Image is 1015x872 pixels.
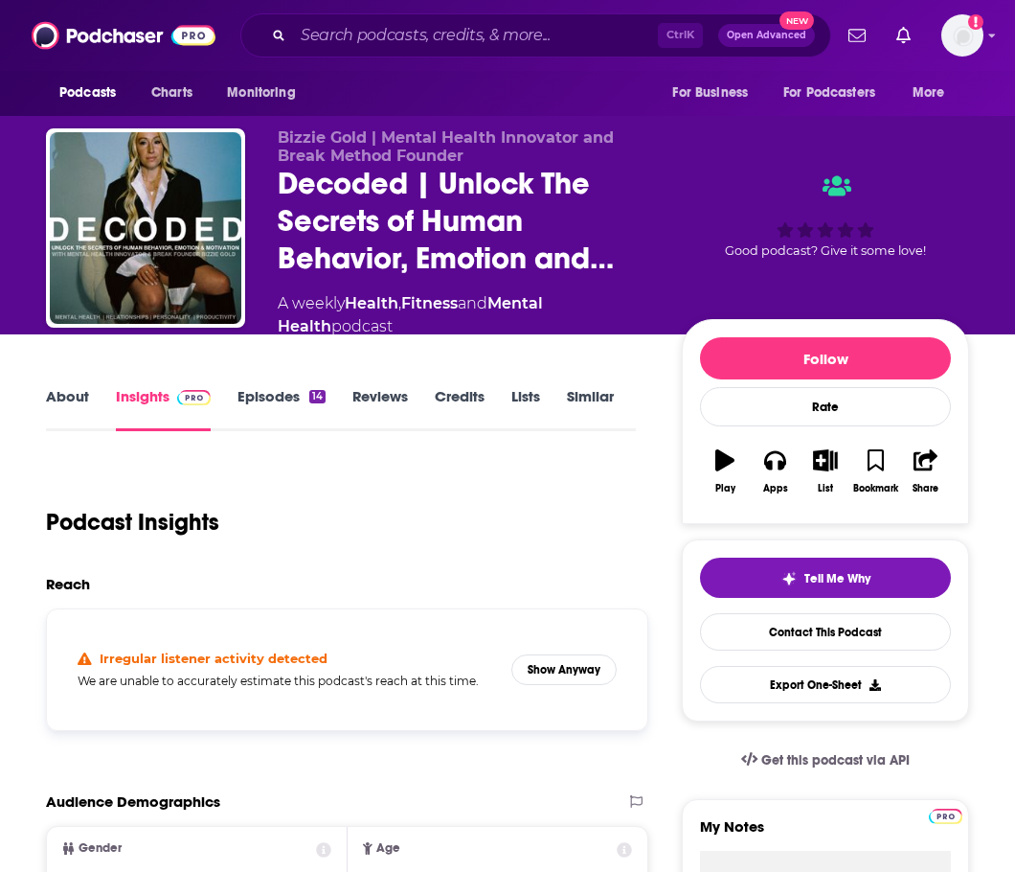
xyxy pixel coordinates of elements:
[700,817,951,851] label: My Notes
[398,294,401,312] span: ,
[278,292,651,338] div: A weekly podcast
[376,842,400,855] span: Age
[435,387,485,431] a: Credits
[567,387,614,431] a: Similar
[78,674,496,688] h5: We are unable to accurately estimate this podcast's reach at this time.
[227,80,295,106] span: Monitoring
[32,17,215,54] img: Podchaser - Follow, Share and Rate Podcasts
[309,390,326,403] div: 14
[700,613,951,651] a: Contact This Podcast
[725,243,926,258] span: Good podcast? Give it some love!
[59,80,116,106] span: Podcasts
[783,80,875,106] span: For Podcasters
[941,14,983,57] img: User Profile
[139,75,204,111] a: Charts
[658,23,703,48] span: Ctrl K
[700,666,951,703] button: Export One-Sheet
[771,75,903,111] button: open menu
[700,437,750,506] button: Play
[901,437,951,506] button: Share
[850,437,900,506] button: Bookmark
[177,390,211,405] img: Podchaser Pro
[899,75,969,111] button: open menu
[672,80,748,106] span: For Business
[100,651,327,666] h4: Irregular listener activity detected
[237,387,326,431] a: Episodes14
[511,654,617,685] button: Show Anyway
[941,14,983,57] button: Show profile menu
[682,128,969,304] div: Good podcast? Give it some love!
[968,14,983,30] svg: Add a profile image
[345,294,398,312] a: Health
[781,571,797,586] img: tell me why sparkle
[801,437,850,506] button: List
[46,508,219,537] h1: Podcast Insights
[240,13,831,57] div: Search podcasts, credits, & more...
[352,387,408,431] a: Reviews
[46,575,90,593] h2: Reach
[929,806,962,824] a: Pro website
[727,31,806,40] span: Open Advanced
[214,75,320,111] button: open menu
[278,128,614,165] span: Bizzie Gold | Mental Health Innovator and Break Method Founder
[50,132,241,324] img: Decoded | Unlock The Secrets of Human Behavior, Emotion and Motivation
[779,11,814,30] span: New
[853,483,898,494] div: Bookmark
[726,737,925,784] a: Get this podcast via API
[511,387,540,431] a: Lists
[889,19,918,52] a: Show notifications dropdown
[913,483,938,494] div: Share
[700,558,951,598] button: tell me why sparkleTell Me Why
[841,19,873,52] a: Show notifications dropdown
[700,387,951,426] div: Rate
[715,483,735,494] div: Play
[659,75,772,111] button: open menu
[79,842,122,855] span: Gender
[293,20,658,51] input: Search podcasts, credits, & more...
[929,809,962,824] img: Podchaser Pro
[818,483,833,494] div: List
[458,294,487,312] span: and
[151,80,192,106] span: Charts
[761,752,910,769] span: Get this podcast via API
[763,483,788,494] div: Apps
[941,14,983,57] span: Logged in as nicole.koremenos
[804,571,870,586] span: Tell Me Why
[913,80,945,106] span: More
[46,792,220,811] h2: Audience Demographics
[116,387,211,431] a: InsightsPodchaser Pro
[46,387,89,431] a: About
[401,294,458,312] a: Fitness
[46,75,141,111] button: open menu
[750,437,800,506] button: Apps
[700,337,951,379] button: Follow
[718,24,815,47] button: Open AdvancedNew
